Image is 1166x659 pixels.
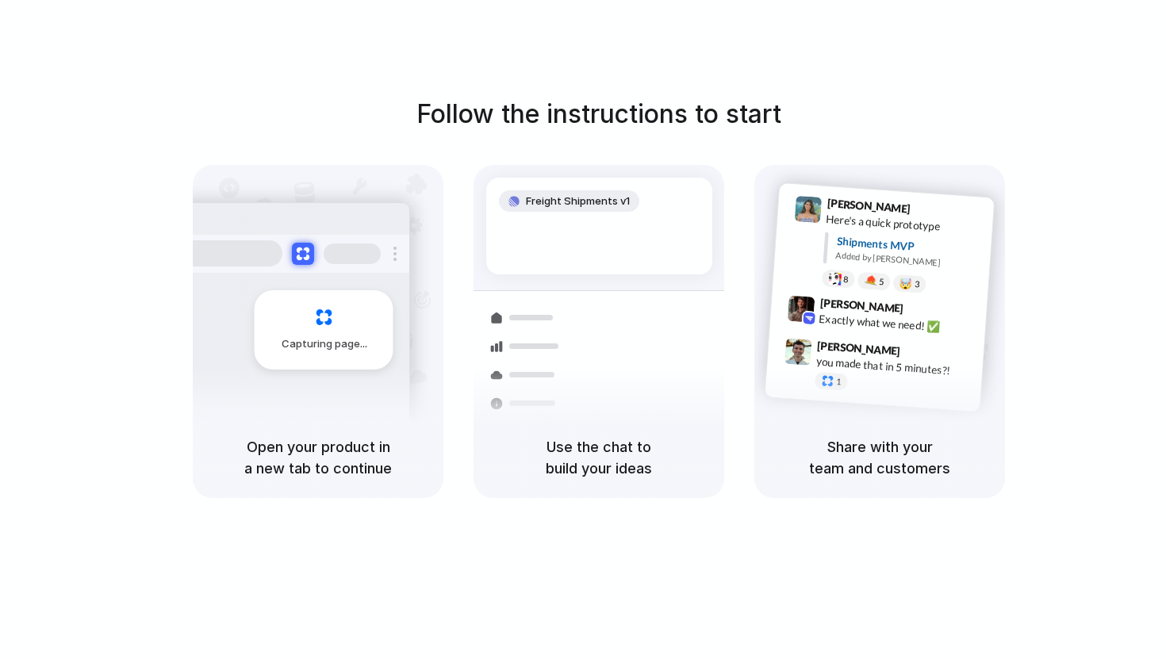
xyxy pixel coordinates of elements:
[773,436,986,479] h5: Share with your team and customers
[493,436,705,479] h5: Use the chat to build your ideas
[836,233,983,259] div: Shipments MVP
[879,278,884,286] span: 5
[826,211,984,238] div: Here's a quick prototype
[835,249,981,272] div: Added by [PERSON_NAME]
[819,294,903,317] span: [PERSON_NAME]
[899,278,913,289] div: 🤯
[843,275,849,284] span: 8
[282,336,370,352] span: Capturing page
[905,344,938,363] span: 9:47 AM
[817,337,901,360] span: [PERSON_NAME]
[416,95,781,133] h1: Follow the instructions to start
[526,193,630,209] span: Freight Shipments v1
[915,280,920,289] span: 3
[815,353,974,380] div: you made that in 5 minutes?!
[908,301,941,320] span: 9:42 AM
[819,310,977,337] div: Exactly what we need! ✅
[836,377,842,386] span: 1
[827,194,911,217] span: [PERSON_NAME]
[212,436,424,479] h5: Open your product in a new tab to continue
[915,202,948,221] span: 9:41 AM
